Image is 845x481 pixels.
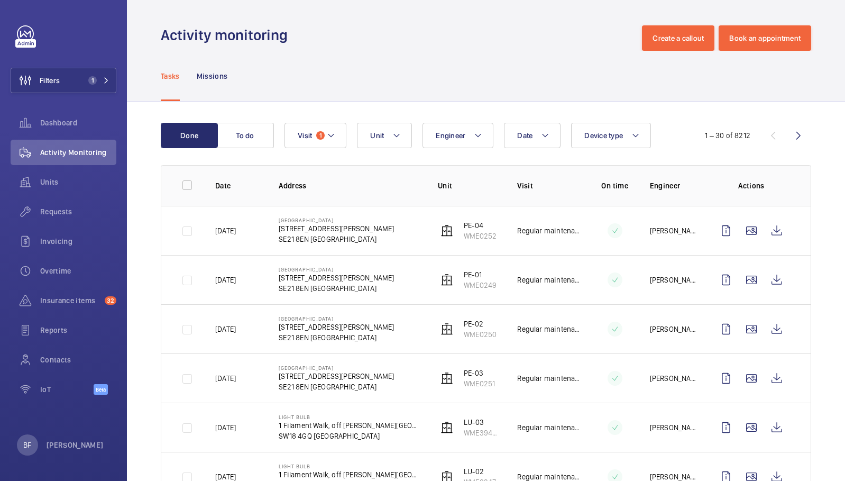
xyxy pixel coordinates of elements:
p: SE21 8EN [GEOGRAPHIC_DATA] [279,332,394,343]
p: [DATE] [215,225,236,236]
img: elevator.svg [440,421,453,434]
p: [PERSON_NAME] [650,275,696,285]
p: Light Bulb [279,463,421,469]
span: Reports [40,325,116,335]
p: Regular maintenance [517,373,580,384]
button: Create a callout [642,25,714,51]
button: Date [504,123,561,148]
span: Activity Monitoring [40,147,116,158]
p: Unit [438,180,500,191]
h1: Activity monitoring [161,25,294,45]
p: [DATE] [215,275,236,285]
p: [PERSON_NAME] [650,422,696,433]
p: LU-03 [464,417,500,428]
p: [DATE] [215,373,236,384]
p: [PERSON_NAME] [650,373,696,384]
button: Device type [571,123,651,148]
span: Engineer [436,131,465,140]
p: Regular maintenance [517,225,580,236]
span: Device type [584,131,623,140]
span: Contacts [40,355,116,365]
p: SW18 4GQ [GEOGRAPHIC_DATA] [279,431,421,441]
img: elevator.svg [440,323,453,335]
button: Visit1 [284,123,346,148]
p: Missions [197,71,228,81]
button: Done [161,123,218,148]
p: Regular maintenance [517,324,580,334]
span: Dashboard [40,117,116,128]
p: PE-01 [464,269,497,280]
p: WME39497086 [464,428,500,438]
p: [GEOGRAPHIC_DATA] [279,266,394,273]
p: PE-04 [464,220,497,231]
span: Date [517,131,532,140]
img: elevator.svg [440,274,453,286]
span: 32 [105,296,116,305]
p: [DATE] [215,422,236,433]
button: Unit [357,123,412,148]
p: WME0252 [464,231,497,241]
span: Visit [298,131,312,140]
span: Invoicing [40,236,116,247]
button: Book an appointment [719,25,811,51]
p: Visit [517,180,580,191]
p: [GEOGRAPHIC_DATA] [279,217,394,223]
p: Engineer [650,180,696,191]
p: [PERSON_NAME] [650,225,696,236]
p: SE21 8EN [GEOGRAPHIC_DATA] [279,234,394,244]
span: Requests [40,206,116,217]
p: [STREET_ADDRESS][PERSON_NAME] [279,371,394,382]
div: 1 – 30 of 8212 [705,130,750,141]
span: IoT [40,384,94,395]
p: 1 Filament Walk, off [PERSON_NAME][GEOGRAPHIC_DATA], [279,469,421,480]
p: Date [215,180,262,191]
p: On time [597,180,633,191]
span: Unit [370,131,384,140]
img: elevator.svg [440,224,453,237]
p: SE21 8EN [GEOGRAPHIC_DATA] [279,283,394,294]
p: [STREET_ADDRESS][PERSON_NAME] [279,223,394,234]
p: Address [279,180,421,191]
p: Tasks [161,71,180,81]
p: SE21 8EN [GEOGRAPHIC_DATA] [279,382,394,392]
span: Overtime [40,266,116,276]
p: WME0251 [464,378,495,389]
p: Regular maintenance [517,422,580,433]
button: To do [217,123,274,148]
img: elevator.svg [440,372,453,385]
p: LU-02 [464,466,496,477]
p: [STREET_ADDRESS][PERSON_NAME] [279,322,394,332]
p: Regular maintenance [517,275,580,285]
p: [PERSON_NAME] [47,440,104,450]
p: Actions [713,180,789,191]
p: PE-03 [464,368,495,378]
p: 1 Filament Walk, off [PERSON_NAME][GEOGRAPHIC_DATA], [279,420,421,431]
p: [STREET_ADDRESS][PERSON_NAME] [279,273,394,283]
p: Light Bulb [279,414,421,420]
p: WME0249 [464,280,497,291]
button: Engineer [422,123,493,148]
p: [DATE] [215,324,236,334]
p: [GEOGRAPHIC_DATA] [279,315,394,322]
p: WME0250 [464,329,497,340]
span: 1 [88,76,97,85]
p: PE-02 [464,319,497,329]
p: [PERSON_NAME] [650,324,696,334]
span: Filters [40,75,60,86]
p: [GEOGRAPHIC_DATA] [279,365,394,371]
span: 1 [316,131,325,140]
span: Beta [94,384,108,395]
span: Insurance items [40,295,100,306]
p: BF [23,440,31,450]
span: Units [40,177,116,187]
button: Filters1 [11,68,116,93]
